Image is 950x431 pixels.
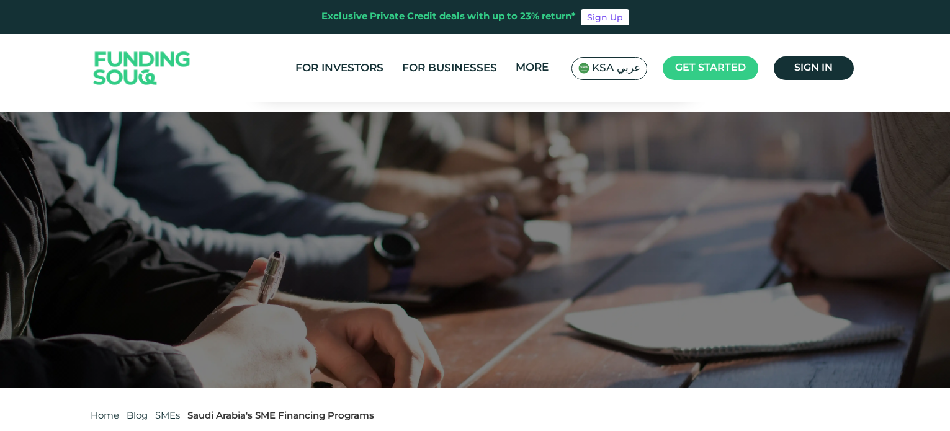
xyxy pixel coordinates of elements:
[81,37,203,100] img: Logo
[321,10,576,24] div: Exclusive Private Credit deals with up to 23% return*
[127,412,148,420] a: Blog
[794,63,833,73] span: Sign in
[155,412,180,420] a: SMEs
[675,63,746,73] span: Get started
[581,9,629,25] a: Sign Up
[91,412,119,420] a: Home
[292,58,387,79] a: For Investors
[399,58,500,79] a: For Businesses
[774,56,854,80] a: Sign in
[592,61,640,76] span: KSA عربي
[578,63,589,74] img: SA Flag
[516,63,549,73] span: More
[187,409,374,424] div: Saudi Arabia's SME Financing Programs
